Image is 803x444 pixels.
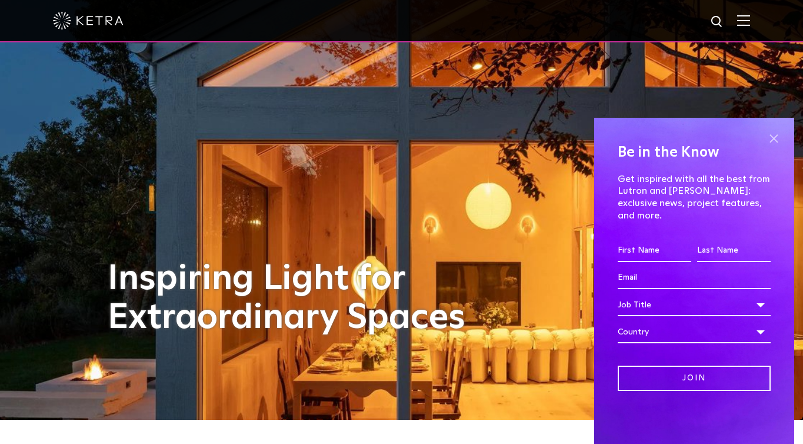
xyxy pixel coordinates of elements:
[618,240,691,262] input: First Name
[737,15,750,26] img: Hamburger%20Nav.svg
[618,321,771,343] div: Country
[53,12,124,29] img: ketra-logo-2019-white
[108,260,490,337] h1: Inspiring Light for Extraordinary Spaces
[618,366,771,391] input: Join
[618,267,771,289] input: Email
[710,15,725,29] img: search icon
[618,141,771,164] h4: Be in the Know
[697,240,771,262] input: Last Name
[618,173,771,222] p: Get inspired with all the best from Lutron and [PERSON_NAME]: exclusive news, project features, a...
[618,294,771,316] div: Job Title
